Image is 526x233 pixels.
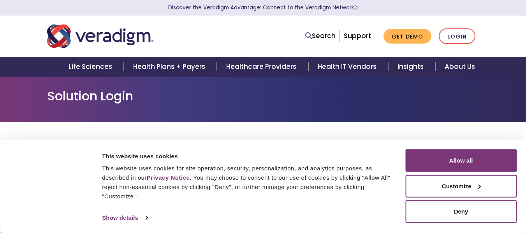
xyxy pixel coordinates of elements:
a: Privacy Notice [147,174,190,181]
a: Life Sciences [59,57,124,77]
button: Deny [405,200,517,223]
a: Support [344,31,371,40]
a: Search [305,31,336,41]
a: Show details [102,212,147,224]
a: Login [439,28,475,44]
span: Learn More [354,4,358,11]
div: This website uses cookies for site operation, security, personalization, and analytics purposes, ... [102,164,396,201]
a: Insights [388,57,435,77]
div: This website uses cookies [102,151,396,161]
a: Health IT Vendors [308,57,388,77]
a: Health Plans + Payers [124,57,217,77]
img: Veradigm logo [47,23,154,49]
a: Healthcare Providers [217,57,308,77]
a: About Us [435,57,484,77]
button: Customize [405,175,517,197]
a: Discover the Veradigm Advantage: Connect to the Veradigm NetworkLearn More [168,4,358,11]
a: Get Demo [384,29,431,44]
button: Allow all [405,149,517,172]
h1: Solution Login [47,89,479,103]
